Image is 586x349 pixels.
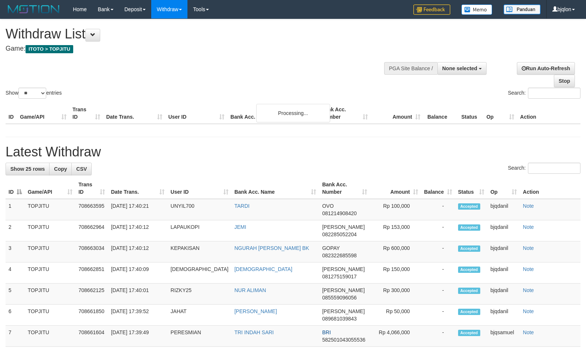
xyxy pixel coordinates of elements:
[322,329,331,335] span: BRI
[234,203,250,209] a: TARDI
[167,220,231,241] td: LAPAUKOPI
[322,210,356,216] span: Copy 081214908420 to clipboard
[6,262,25,284] td: 4
[421,262,455,284] td: -
[487,284,520,305] td: bjqdanil
[523,203,534,209] a: Note
[75,262,108,284] td: 708662851
[322,203,333,209] span: OVO
[231,178,319,199] th: Bank Acc. Name: activate to sort column ascending
[322,245,339,251] span: GOPAY
[25,199,75,220] td: TOPJITU
[523,266,534,272] a: Note
[25,262,75,284] td: TOPJITU
[108,178,167,199] th: Date Trans.: activate to sort column ascending
[17,103,70,124] th: Game/API
[167,178,231,199] th: User ID: activate to sort column ascending
[167,241,231,262] td: KEPAKISAN
[413,4,450,15] img: Feedback.jpg
[523,308,534,314] a: Note
[75,305,108,326] td: 708661850
[520,178,580,199] th: Action
[75,284,108,305] td: 708662125
[370,241,421,262] td: Rp 600,000
[165,103,227,124] th: User ID
[517,103,580,124] th: Action
[6,88,62,99] label: Show entries
[75,241,108,262] td: 708663034
[458,267,480,273] span: Accepted
[528,88,580,99] input: Search:
[25,326,75,347] td: TOPJITU
[6,27,383,41] h1: Withdraw List
[6,178,25,199] th: ID: activate to sort column descending
[256,104,330,122] div: Processing...
[75,326,108,347] td: 708661604
[234,224,246,230] a: JEMI
[487,199,520,220] td: bjqdanil
[442,65,477,71] span: None selected
[108,241,167,262] td: [DATE] 17:40:12
[517,62,575,75] a: Run Auto-Refresh
[322,224,365,230] span: [PERSON_NAME]
[322,295,356,301] span: Copy 085559096056 to clipboard
[458,245,480,252] span: Accepted
[370,326,421,347] td: Rp 4,066,000
[370,220,421,241] td: Rp 153,000
[6,220,25,241] td: 2
[234,266,292,272] a: [DEMOGRAPHIC_DATA]
[322,266,365,272] span: [PERSON_NAME]
[318,103,370,124] th: Bank Acc. Number
[10,166,45,172] span: Show 25 rows
[504,4,541,14] img: panduan.png
[49,163,72,175] a: Copy
[554,75,575,87] a: Stop
[508,163,580,174] label: Search:
[384,62,437,75] div: PGA Site Balance /
[421,220,455,241] td: -
[18,88,46,99] select: Showentries
[322,231,356,237] span: Copy 082285052204 to clipboard
[487,178,520,199] th: Op: activate to sort column ascending
[6,241,25,262] td: 3
[421,178,455,199] th: Balance: activate to sort column ascending
[6,305,25,326] td: 6
[458,330,480,336] span: Accepted
[6,45,383,52] h4: Game:
[523,287,534,293] a: Note
[75,199,108,220] td: 708663595
[234,287,266,293] a: NUR ALIMAN
[487,326,520,347] td: bjqsamuel
[322,316,356,322] span: Copy 089681039843 to clipboard
[370,199,421,220] td: Rp 100,000
[437,62,487,75] button: None selected
[322,274,356,279] span: Copy 081275159017 to clipboard
[108,262,167,284] td: [DATE] 17:40:09
[6,103,17,124] th: ID
[523,224,534,230] a: Note
[421,199,455,220] td: -
[70,103,103,124] th: Trans ID
[108,199,167,220] td: [DATE] 17:40:21
[6,163,50,175] a: Show 25 rows
[421,305,455,326] td: -
[322,337,365,343] span: Copy 582501043055536 to clipboard
[322,287,365,293] span: [PERSON_NAME]
[234,329,274,335] a: TRI INDAH SARI
[75,220,108,241] td: 708662964
[167,305,231,326] td: JAHAT
[227,103,318,124] th: Bank Acc. Name
[487,241,520,262] td: bjqdanil
[108,305,167,326] td: [DATE] 17:39:52
[484,103,517,124] th: Op
[234,308,277,314] a: [PERSON_NAME]
[461,4,492,15] img: Button%20Memo.svg
[455,178,488,199] th: Status: activate to sort column ascending
[421,284,455,305] td: -
[26,45,73,53] span: ITOTO > TOPJITU
[523,329,534,335] a: Note
[6,145,580,159] h1: Latest Withdraw
[6,284,25,305] td: 5
[25,220,75,241] td: TOPJITU
[370,305,421,326] td: Rp 50,000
